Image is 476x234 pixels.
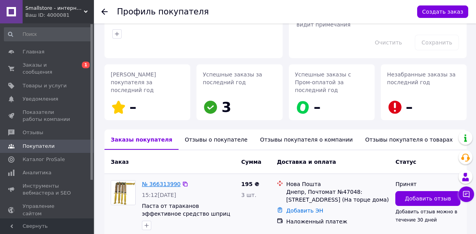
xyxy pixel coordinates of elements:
[23,82,67,89] span: Товары и услуги
[295,71,351,93] span: Успешные заказы с Пром-оплатой за последний год
[387,71,456,85] span: Незабранные заказы за последний год
[395,159,416,165] span: Статус
[4,27,92,41] input: Поиск
[23,156,65,163] span: Каталог ProSale
[179,129,254,150] div: Отзывы о покупателе
[101,8,108,16] div: Вернуться назад
[23,129,43,136] span: Отзывы
[111,71,156,93] span: [PERSON_NAME] покупателя за последний год
[23,109,72,123] span: Показатели работы компании
[286,218,389,225] div: Наложенный платеж
[395,180,460,188] div: Принят
[417,5,468,18] button: Создать заказ
[221,99,231,115] span: 3
[23,96,58,103] span: Уведомления
[104,129,179,150] div: Заказы покупателя
[241,181,259,187] span: 195 ₴
[25,5,84,12] span: Smallstore - интернет магазин
[111,181,135,205] img: Фото товару
[129,99,136,115] span: –
[142,192,176,198] span: 15:12[DATE]
[23,62,72,76] span: Заказы и сообщения
[458,186,474,202] button: Чат с покупателем
[117,7,209,16] h1: Профиль покупателя
[395,191,460,206] button: Добавить отзыв
[82,62,90,68] span: 1
[25,12,94,19] div: Ваш ID: 4000081
[359,129,459,150] div: Отзывы покупателя о товарах
[23,48,44,55] span: Главная
[286,188,389,204] div: Днепр, Почтомат №47048: [STREET_ADDRESS] (На торце дома)
[142,203,230,225] a: Паста от тараканов эффективное средство шприц от тараканов 30г
[203,71,262,85] span: Успешные заказы за последний год
[314,99,321,115] span: –
[23,203,72,217] span: Управление сайтом
[23,169,51,176] span: Аналитика
[277,159,336,165] span: Доставка и оплата
[111,159,129,165] span: Заказ
[142,181,180,187] a: № 366313990
[405,195,451,202] span: Добавить отзыв
[23,143,55,150] span: Покупатели
[23,183,72,197] span: Инструменты вебмастера и SEO
[286,180,389,188] div: Нова Пошта
[241,192,257,198] span: 3 шт.
[241,159,262,165] span: Сумма
[395,209,457,222] span: Добавить отзыв можно в течение 30 дней
[286,207,323,214] a: Добавить ЭН
[406,99,413,115] span: –
[254,129,359,150] div: Отзывы покупателя о компании
[111,180,136,205] a: Фото товару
